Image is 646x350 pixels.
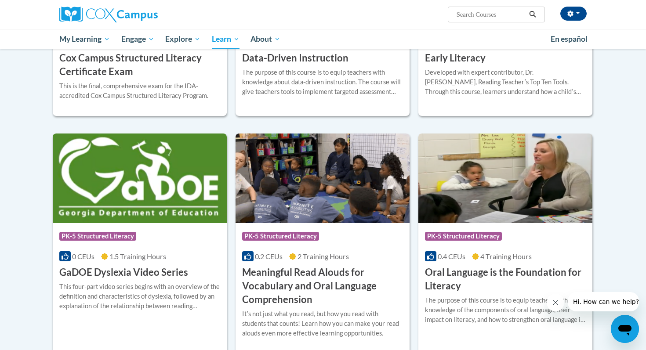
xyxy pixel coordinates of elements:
span: PK-5 Structured Literacy [242,232,319,241]
a: Cox Campus [59,7,226,22]
iframe: Close message [547,294,564,311]
input: Search Courses [456,9,526,20]
img: Course Logo [418,134,592,223]
iframe: Button to launch messaging window [611,315,639,343]
div: The purpose of this course is to equip teachers with the knowledge of the components of oral lang... [425,296,586,325]
iframe: Message from company [568,292,639,311]
span: Learn [212,34,240,44]
a: My Learning [54,29,116,49]
span: Engage [121,34,154,44]
span: En español [551,34,588,43]
div: This is the final, comprehensive exam for the IDA-accredited Cox Campus Structured Literacy Program. [59,81,220,101]
div: Developed with expert contributor, Dr. [PERSON_NAME], Reading Teacherʹs Top Ten Tools. Through th... [425,68,586,97]
a: Engage [116,29,160,49]
span: 1.5 Training Hours [109,252,166,260]
h3: Early Literacy [425,51,486,65]
button: Search [526,9,539,20]
span: PK-5 Structured Literacy [59,232,136,241]
div: The purpose of this course is to equip teachers with knowledge about data-driven instruction. The... [242,68,403,97]
a: Learn [206,29,245,49]
span: 0 CEUs [72,252,94,260]
a: Explore [160,29,206,49]
span: PK-5 Structured Literacy [425,232,502,241]
span: 2 Training Hours [298,252,349,260]
img: Course Logo [53,134,227,223]
div: Main menu [46,29,600,49]
a: En español [545,30,593,48]
h3: Oral Language is the Foundation for Literacy [425,266,586,293]
img: Cox Campus [59,7,158,22]
h3: Cox Campus Structured Literacy Certificate Exam [59,51,220,79]
h3: Meaningful Read Alouds for Vocabulary and Oral Language Comprehension [242,266,403,306]
button: Account Settings [560,7,587,21]
span: 0.4 CEUs [438,252,465,260]
span: My Learning [59,34,110,44]
a: About [245,29,287,49]
span: Explore [165,34,200,44]
span: About [250,34,280,44]
div: This four-part video series begins with an overview of the definition and characteristics of dysl... [59,282,220,311]
h3: GaDOE Dyslexia Video Series [59,266,188,279]
h3: Data-Driven Instruction [242,51,348,65]
img: Course Logo [236,134,410,223]
span: 0.2 CEUs [255,252,283,260]
span: 4 Training Hours [480,252,532,260]
div: Itʹs not just what you read, but how you read with students that counts! Learn how you can make y... [242,309,403,338]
